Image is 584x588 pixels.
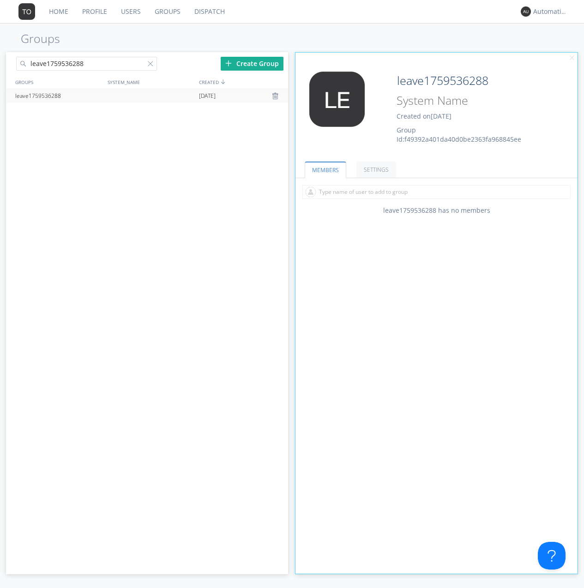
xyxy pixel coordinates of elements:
img: plus.svg [225,60,232,66]
span: [DATE] [431,112,452,120]
iframe: Toggle Customer Support [538,542,566,570]
input: Type name of user to add to group [302,185,571,199]
img: cancel.svg [569,55,575,61]
a: leave1759536288[DATE] [6,89,288,103]
a: SETTINGS [356,162,396,178]
input: Search groups [16,57,157,71]
img: 373638.png [302,72,372,127]
div: Create Group [221,57,283,71]
div: leave1759536288 has no members [295,206,578,215]
span: Created on [397,112,452,120]
input: Group Name [393,72,542,90]
img: 373638.png [18,3,35,20]
a: MEMBERS [305,162,346,178]
div: Automation+0004 [533,7,568,16]
img: 373638.png [521,6,531,17]
div: CREATED [197,75,289,89]
div: leave1759536288 [13,89,104,103]
input: System Name [393,92,542,109]
div: GROUPS [13,75,103,89]
div: SYSTEM_NAME [105,75,197,89]
span: [DATE] [199,89,216,103]
span: Group Id: f49392a401da40d0be2363fa968845ee [397,126,521,144]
